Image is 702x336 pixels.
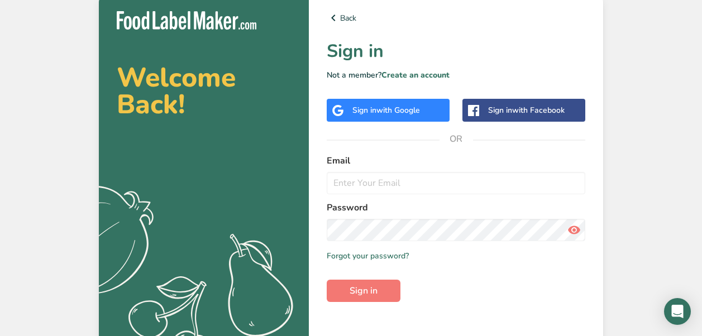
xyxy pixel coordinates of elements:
h1: Sign in [327,38,585,65]
label: Email [327,154,585,167]
h2: Welcome Back! [117,64,291,118]
span: with Google [376,105,420,116]
label: Password [327,201,585,214]
input: Enter Your Email [327,172,585,194]
a: Back [327,11,585,25]
span: with Facebook [512,105,565,116]
a: Forgot your password? [327,250,409,262]
div: Open Intercom Messenger [664,298,691,325]
div: Sign in [352,104,420,116]
a: Create an account [381,70,450,80]
span: Sign in [350,284,378,297]
button: Sign in [327,280,400,302]
p: Not a member? [327,69,585,81]
span: OR [440,122,473,156]
div: Sign in [488,104,565,116]
img: Food Label Maker [117,11,256,30]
